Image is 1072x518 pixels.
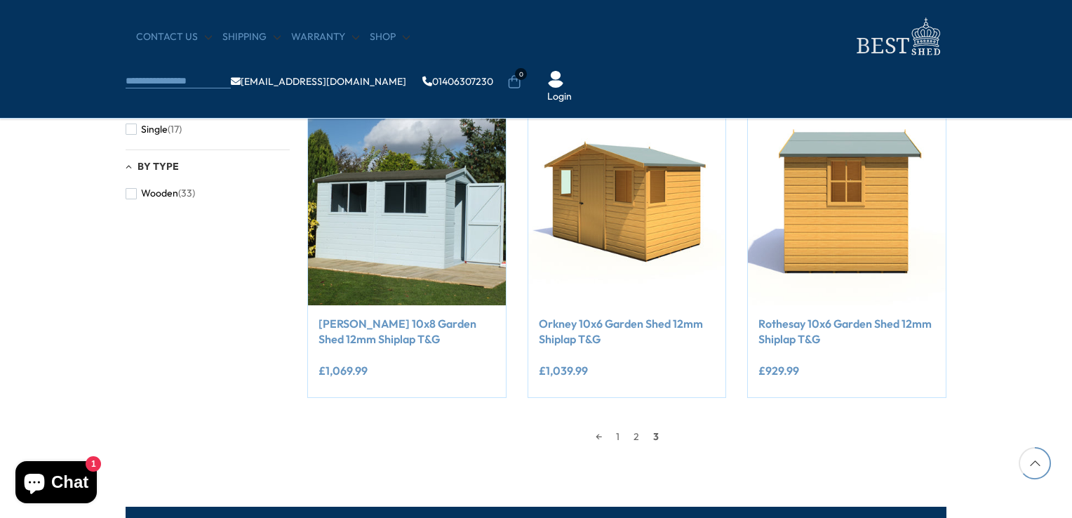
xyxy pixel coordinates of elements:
[627,426,646,447] a: 2
[758,365,799,376] ins: £929.99
[758,316,935,347] a: Rothesay 10x6 Garden Shed 12mm Shiplap T&G
[609,426,627,447] a: 1
[141,124,168,135] span: Single
[547,90,572,104] a: Login
[515,68,527,80] span: 0
[507,75,521,89] a: 0
[168,124,182,135] span: (17)
[539,316,716,347] a: Orkney 10x6 Garden Shed 12mm Shiplap T&G
[178,187,195,199] span: (33)
[291,30,359,44] a: Warranty
[138,160,179,173] span: By Type
[126,119,182,140] button: Single
[547,71,564,88] img: User Icon
[646,426,666,447] span: 3
[848,14,946,60] img: logo
[231,77,406,86] a: [EMAIL_ADDRESS][DOMAIN_NAME]
[136,30,212,44] a: CONTACT US
[370,30,410,44] a: Shop
[589,426,609,447] a: ←
[422,77,493,86] a: 01406307230
[539,365,588,376] ins: £1,039.99
[319,316,495,347] a: [PERSON_NAME] 10x8 Garden Shed 12mm Shiplap T&G
[141,187,178,199] span: Wooden
[126,183,195,204] button: Wooden
[222,30,281,44] a: Shipping
[319,365,368,376] ins: £1,069.99
[11,461,101,507] inbox-online-store-chat: Shopify online store chat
